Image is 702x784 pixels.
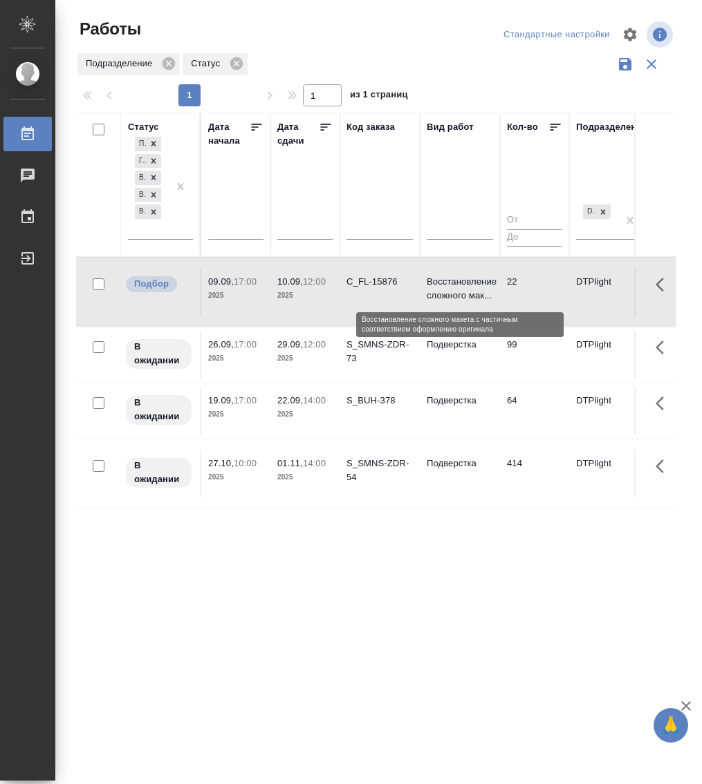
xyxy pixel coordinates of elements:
div: DTPlight [582,203,612,220]
td: 414 [500,450,569,498]
div: В ожидании [135,171,146,185]
p: Подбор [134,277,169,291]
div: Подразделение [77,53,180,75]
div: Статус [128,120,159,134]
p: Статус [191,57,225,70]
span: из 1 страниц [350,86,408,106]
p: 26.09, [208,339,234,350]
div: Подбор, Готов к работе, В ожидании, В работе, Выполнен [133,153,163,170]
p: 2025 [208,470,264,484]
p: 17:00 [234,339,257,350]
td: 99 [500,331,569,379]
div: Исполнитель назначен, приступать к работе пока рано [124,338,193,370]
span: Посмотреть информацию [647,21,676,48]
p: Подразделение [86,57,157,70]
div: Подбор, Готов к работе, В ожидании, В работе, Выполнен [133,187,163,204]
div: Подбор, Готов к работе, В ожидании, В работе, Выполнен [133,203,163,220]
div: S_BUH-378 [347,394,413,408]
p: 14:00 [303,395,326,405]
p: 12:00 [303,339,326,350]
button: 🙏 [654,708,688,743]
p: 17:00 [234,276,257,287]
button: Здесь прячутся важные кнопки [647,450,681,483]
span: Работы [76,18,141,40]
div: Исполнитель назначен, приступать к работе пока рано [124,457,193,489]
p: 10:00 [234,458,257,468]
button: Сохранить фильтры [612,51,638,77]
p: 2025 [208,408,264,421]
p: 2025 [277,352,333,365]
div: Можно подбирать исполнителей [124,275,193,294]
input: До [507,229,562,247]
div: split button [500,24,613,46]
p: Подверстка [427,394,493,408]
div: В работе [135,188,146,202]
p: 09.09, [208,276,234,287]
button: Здесь прячутся важные кнопки [647,331,681,364]
td: DTPlight [569,387,649,435]
p: В ожидании [134,459,183,486]
input: От [507,212,562,229]
p: 01.11, [277,458,303,468]
div: Подбор, Готов к работе, В ожидании, В работе, Выполнен [133,135,163,153]
p: 2025 [277,408,333,421]
div: S_SMNS-ZDR-73 [347,338,413,365]
p: Подверстка [427,338,493,352]
button: Сбросить фильтры [638,51,665,77]
div: DTPlight [583,204,595,219]
p: В ожидании [134,340,183,367]
p: 10.09, [277,276,303,287]
p: В ожидании [134,396,183,423]
p: 12:00 [303,276,326,287]
p: 22.09, [277,395,303,405]
div: Код заказа [347,120,395,134]
p: 19.09, [208,395,234,405]
p: 27.10, [208,458,234,468]
div: Подразделение [576,120,647,134]
p: 17:00 [234,395,257,405]
div: Подбор, Готов к работе, В ожидании, В работе, Выполнен [133,169,163,187]
button: Здесь прячутся важные кнопки [647,268,681,301]
div: S_SMNS-ZDR-54 [347,457,413,484]
p: Восстановление сложного мак... [427,275,493,303]
p: 2025 [208,352,264,365]
div: Вид работ [427,120,474,134]
div: Исполнитель назначен, приступать к работе пока рано [124,394,193,426]
div: C_FL-15876 [347,275,413,289]
button: Здесь прячутся важные кнопки [647,387,681,420]
p: Подверстка [427,457,493,470]
div: Подбор [135,137,146,151]
td: DTPlight [569,450,649,498]
p: 14:00 [303,458,326,468]
span: 🙏 [659,711,683,740]
td: DTPlight [569,331,649,379]
p: 2025 [277,470,333,484]
div: Дата начала [208,120,250,148]
td: DTPlight [569,268,649,316]
td: 22 [500,268,569,316]
p: 2025 [208,289,264,303]
div: Дата сдачи [277,120,319,148]
td: 64 [500,387,569,435]
div: Выполнен [135,204,146,219]
div: Кол-во [507,120,538,134]
div: Статус [183,53,248,75]
div: Готов к работе [135,154,146,169]
p: 29.09, [277,339,303,350]
p: 2025 [277,289,333,303]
